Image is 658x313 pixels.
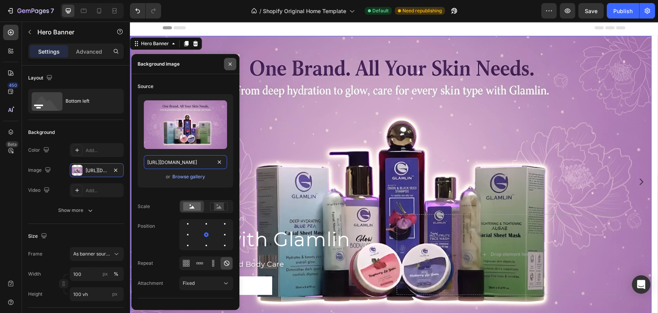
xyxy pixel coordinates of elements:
[101,269,110,279] button: %
[111,269,121,279] button: px
[76,47,102,56] p: Advanced
[500,149,522,171] button: Carousel Next Arrow
[130,3,161,19] div: Undo/Redo
[259,7,261,15] span: /
[70,247,124,261] button: As banner source
[6,141,19,147] div: Beta
[3,3,57,19] button: 7
[86,167,108,174] div: [URL][DOMAIN_NAME]
[114,271,118,277] div: %
[138,223,155,230] div: Position
[372,7,389,14] span: Default
[613,7,633,15] div: Publish
[144,100,227,149] img: preview-image
[138,260,153,267] div: Repeat
[578,3,604,19] button: Save
[70,287,124,301] input: px
[361,230,402,236] div: Drop element here
[144,155,227,169] input: https://example.com/image.jpg
[402,7,442,14] span: Need republishing
[172,173,205,181] button: Browse gallery
[138,203,150,210] div: Scale
[138,61,180,68] div: Background image
[183,280,195,286] span: Fixed
[28,271,41,277] label: Width
[66,92,113,110] div: Bottom left
[585,8,597,14] span: Save
[28,145,51,156] div: Color
[58,206,94,214] div: Show more
[607,3,639,19] button: Publish
[28,73,54,83] div: Layout
[28,129,55,136] div: Background
[70,267,124,281] input: px%
[73,250,111,257] span: As banner source
[28,231,49,242] div: Size
[86,147,122,154] div: Add...
[37,27,103,37] p: Hero Banner
[138,280,163,287] div: Attachment
[86,187,122,194] div: Add...
[28,185,51,196] div: Video
[112,291,118,297] span: px
[28,203,124,217] button: Show more
[28,165,52,176] div: Image
[28,250,42,257] label: Frame
[166,172,170,181] span: or
[10,19,40,25] div: Hero Banner
[38,47,60,56] p: Settings
[103,271,108,277] div: px
[263,7,346,15] span: Shopify Original Home Template
[7,82,19,88] div: 450
[138,83,153,90] div: Source
[28,291,42,298] label: Height
[179,276,233,290] button: Fixed
[632,275,650,294] div: Open Intercom Messenger
[130,22,658,313] iframe: Design area
[50,6,54,15] p: 7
